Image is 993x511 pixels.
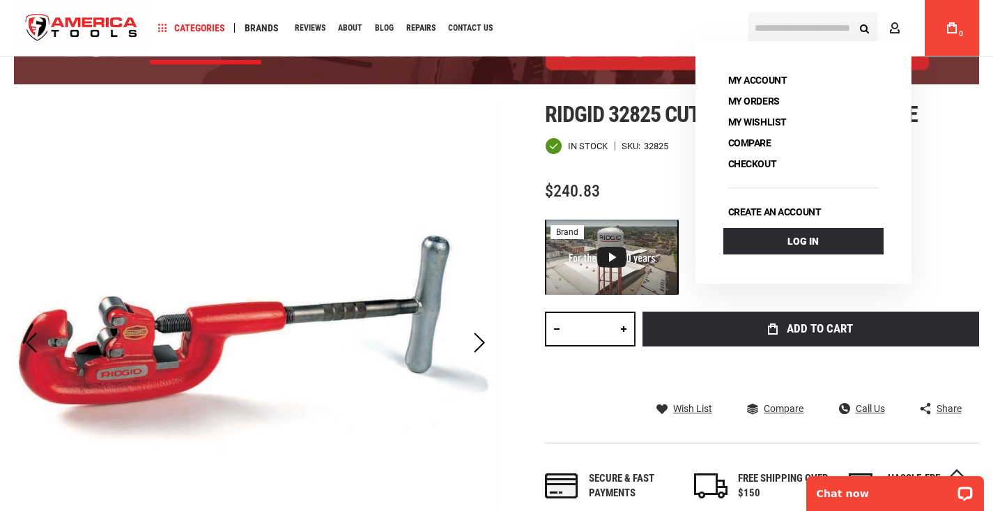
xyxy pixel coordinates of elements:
[406,24,436,32] span: Repairs
[288,19,332,38] a: Reviews
[723,154,782,174] a: Checkout
[545,137,608,155] div: Availability
[797,467,993,511] iframe: LiveChat chat widget
[545,181,600,201] span: $240.83
[723,133,776,153] a: Compare
[644,142,668,151] div: 32825
[747,402,803,415] a: Compare
[856,404,885,413] span: Call Us
[959,30,963,38] span: 0
[723,202,826,222] a: Create an account
[375,24,394,32] span: Blog
[723,228,884,254] a: Log In
[656,402,712,415] a: Wish List
[158,23,225,33] span: Categories
[442,19,499,38] a: Contact Us
[642,312,979,346] button: Add to Cart
[545,473,578,498] img: payments
[839,402,885,415] a: Call Us
[295,24,325,32] span: Reviews
[589,471,679,501] div: Secure & fast payments
[851,15,877,41] button: Search
[14,2,149,54] a: store logo
[694,473,728,498] img: shipping
[545,101,918,128] span: Ridgid 32825 cutter, 2a hd 3 wheel pipe
[640,351,982,391] iframe: Secure express checkout frame
[332,19,369,38] a: About
[723,112,792,132] a: My Wishlist
[14,2,149,54] img: America Tools
[622,142,644,151] strong: SKU
[764,404,803,413] span: Compare
[787,323,853,335] span: Add to Cart
[369,19,400,38] a: Blog
[400,19,442,38] a: Repairs
[723,91,785,111] a: My Orders
[723,70,792,90] a: My Account
[245,23,279,33] span: Brands
[673,404,712,413] span: Wish List
[152,19,231,38] a: Categories
[448,24,493,32] span: Contact Us
[338,24,362,32] span: About
[568,142,608,151] span: In stock
[937,404,962,413] span: Share
[238,19,285,38] a: Brands
[738,471,829,501] div: FREE SHIPPING OVER $150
